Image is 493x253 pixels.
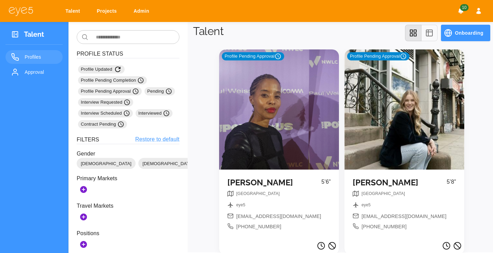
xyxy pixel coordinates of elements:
span: [DEMOGRAPHIC_DATA] [77,160,136,167]
h1: Talent [193,25,224,38]
div: Interview Requested [78,98,133,106]
span: eye5 [362,203,370,207]
nav: breadcrumb [362,202,370,210]
span: [EMAIL_ADDRESS][DOMAIN_NAME] [236,213,321,220]
a: Restore to default [135,135,179,144]
p: Primary Markets [77,174,179,183]
span: Profiles [25,53,57,61]
span: eye5 [236,203,245,207]
div: Interviewed [136,109,173,117]
span: Profile Pending Completion [81,77,144,84]
span: Profile Updated [81,65,122,73]
button: Add Secondary Markets [77,210,90,224]
nav: breadcrumb [236,202,245,210]
span: Interview Scheduled [81,110,130,117]
a: Approval [5,65,63,79]
img: eye5 [8,6,34,16]
p: Positions [77,229,179,238]
div: view [405,25,438,41]
span: [EMAIL_ADDRESS][DOMAIN_NAME] [362,213,446,220]
h6: Filters [77,135,99,144]
a: Admin [129,5,156,18]
button: Notifications [455,5,467,17]
span: 10 [460,4,468,11]
div: Profile Updated [78,65,125,73]
a: Talent [61,5,87,18]
h3: Talent [24,30,44,41]
div: [DEMOGRAPHIC_DATA] [138,158,197,169]
span: Profile Pending Approval [81,88,139,95]
a: Projects [92,5,124,18]
div: Profile Pending Completion [78,76,147,84]
span: Profile Pending Approval [225,53,281,60]
span: Pending [147,88,172,95]
p: 5’8” [447,178,456,191]
nav: breadcrumb [236,191,280,199]
div: Pending [144,87,175,95]
span: Interview Requested [81,99,130,106]
div: Profile Pending Approval [78,87,142,95]
span: [DEMOGRAPHIC_DATA] [138,160,197,167]
span: [PHONE_NUMBER] [362,223,407,231]
span: Interviewed [138,110,170,117]
span: [PHONE_NUMBER] [236,223,281,231]
p: 5’6” [321,178,331,191]
a: Profile Pending Approval [PERSON_NAME]5’6”breadcrumbbreadcrumb[EMAIL_ADDRESS][DOMAIN_NAME][PHONE_... [219,49,339,239]
button: grid [405,25,421,41]
div: Contract Pending [78,120,127,128]
p: Gender [77,150,179,158]
button: Add Positions [77,238,90,251]
div: [DEMOGRAPHIC_DATA] [77,158,136,169]
span: Profile Pending Approval [350,53,407,60]
div: Interview Scheduled [78,109,133,117]
p: Travel Markets [77,202,179,210]
a: Profile Pending Approval [PERSON_NAME]5’8”breadcrumbbreadcrumb[EMAIL_ADDRESS][DOMAIN_NAME][PHONE_... [344,49,464,239]
span: [GEOGRAPHIC_DATA] [236,191,280,196]
h6: Profile Status [77,49,179,58]
button: Add Markets [77,183,90,196]
button: table [421,25,438,41]
button: Onboarding [441,25,490,41]
span: Contract Pending [81,121,124,128]
span: Approval [25,68,57,76]
span: [GEOGRAPHIC_DATA] [362,191,405,196]
h5: [PERSON_NAME] [227,178,321,188]
h5: [PERSON_NAME] [353,178,447,188]
nav: breadcrumb [362,191,405,199]
a: Profiles [5,50,63,64]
